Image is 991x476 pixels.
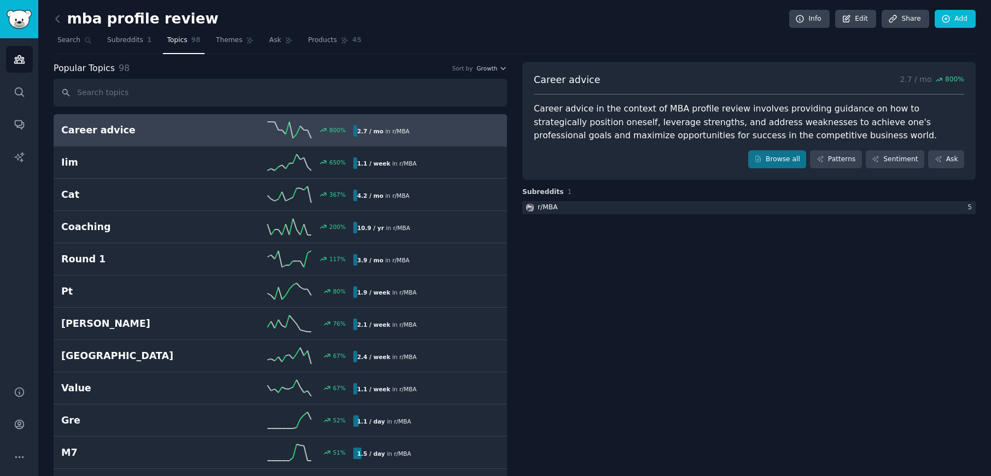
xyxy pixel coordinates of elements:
[967,203,976,213] div: 5
[353,351,421,362] div: in
[392,257,409,263] span: r/ MBA
[534,102,964,143] div: Career advice in the context of MBA profile review involves providing guidance on how to strategi...
[900,73,964,87] p: 2.7 / mo
[54,372,507,404] a: Value67%1.1 / weekin r/MBA
[329,158,346,166] div: 650 %
[333,416,346,424] div: 52 %
[54,79,507,107] input: Search topics
[167,36,187,45] span: Topics
[54,32,96,54] a: Search
[392,128,409,134] span: r/ MBA
[357,160,390,167] b: 1.1 / week
[534,73,600,87] span: Career advice
[394,418,411,425] span: r/ MBA
[568,188,572,196] span: 1
[353,157,421,169] div: in
[357,418,385,425] b: 1.1 / day
[393,225,410,231] span: r/ MBA
[353,125,413,137] div: in
[333,287,346,295] div: 80 %
[476,64,497,72] span: Growth
[935,10,976,28] a: Add
[394,450,411,457] span: r/ MBA
[748,150,807,169] a: Browse all
[54,308,507,340] a: [PERSON_NAME]76%2.1 / weekin r/MBA
[945,75,964,85] span: 800 %
[789,10,830,28] a: Info
[61,124,207,137] h2: Career advice
[353,190,413,201] div: in
[61,381,207,395] h2: Value
[265,32,296,54] a: Ask
[357,257,383,263] b: 3.9 / mo
[353,254,413,266] div: in
[452,64,473,72] div: Sort by
[352,36,362,45] span: 45
[212,32,258,54] a: Themes
[810,150,861,169] a: Patterns
[329,255,346,263] div: 117 %
[522,201,976,215] a: MBAr/MBA5
[333,384,346,392] div: 67 %
[357,128,383,134] b: 2.7 / mo
[329,126,346,134] div: 800 %
[147,36,152,45] span: 1
[399,289,416,296] span: r/ MBA
[103,32,155,54] a: Subreddits1
[54,404,507,437] a: Gre52%1.1 / dayin r/MBA
[357,321,390,328] b: 2.1 / week
[392,192,409,199] span: r/ MBA
[882,10,929,28] a: Share
[399,160,416,167] span: r/ MBA
[216,36,243,45] span: Themes
[54,211,507,243] a: Coaching200%10.9 / yrin r/MBA
[61,156,207,169] h2: Iim
[353,448,415,459] div: in
[61,252,207,266] h2: Round 1
[353,383,421,395] div: in
[191,36,201,45] span: 98
[357,289,390,296] b: 1.9 / week
[333,320,346,327] div: 76 %
[526,204,534,211] img: MBA
[163,32,204,54] a: Topics98
[357,225,384,231] b: 10.9 / yr
[61,220,207,234] h2: Coaching
[107,36,143,45] span: Subreddits
[54,62,115,75] span: Popular Topics
[61,317,207,331] h2: [PERSON_NAME]
[329,223,346,231] div: 200 %
[269,36,281,45] span: Ask
[538,203,558,213] div: r/ MBA
[54,10,219,28] h2: mba profile review
[54,340,507,372] a: [GEOGRAPHIC_DATA]67%2.4 / weekin r/MBA
[119,63,130,73] span: 98
[329,191,346,198] div: 367 %
[476,64,507,72] button: Growth
[57,36,80,45] span: Search
[54,146,507,179] a: Iim650%1.1 / weekin r/MBA
[54,437,507,469] a: M751%1.5 / dayin r/MBA
[54,243,507,275] a: Round 1117%3.9 / moin r/MBA
[308,36,337,45] span: Products
[304,32,365,54] a: Products45
[54,179,507,211] a: Cat367%4.2 / moin r/MBA
[61,349,207,363] h2: [GEOGRAPHIC_DATA]
[866,150,924,169] a: Sentiment
[61,414,207,427] h2: Gre
[357,450,385,457] b: 1.5 / day
[399,321,416,328] span: r/ MBA
[353,286,421,298] div: in
[61,285,207,298] h2: Pt
[61,446,207,460] h2: M7
[835,10,876,28] a: Edit
[928,150,964,169] a: Ask
[61,188,207,202] h2: Cat
[353,415,415,427] div: in
[399,354,416,360] span: r/ MBA
[333,352,346,360] div: 67 %
[353,222,414,233] div: in
[357,354,390,360] b: 2.4 / week
[353,319,421,330] div: in
[333,449,346,456] div: 51 %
